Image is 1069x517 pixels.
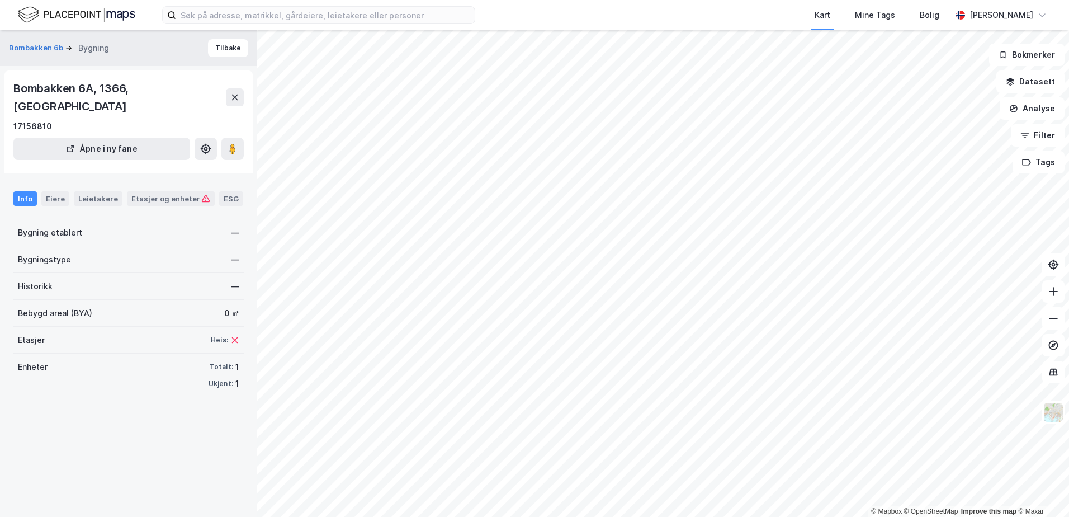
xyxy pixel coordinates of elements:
div: 17156810 [13,120,52,133]
div: Info [13,191,37,206]
button: Datasett [996,70,1065,93]
button: Bombakken 6b [9,43,65,54]
button: Analyse [1000,97,1065,120]
a: Mapbox [871,507,902,515]
a: OpenStreetMap [904,507,958,515]
div: Ukjent: [209,379,233,388]
div: Heis: [211,336,228,345]
button: Bokmerker [989,44,1065,66]
div: Etasjer [18,333,45,347]
div: 1 [235,377,239,391]
button: Filter [1011,124,1065,147]
div: Eiere [41,191,69,206]
div: Bolig [920,8,939,22]
div: 0 ㎡ [224,307,239,320]
button: Åpne i ny fane [13,138,190,160]
div: [PERSON_NAME] [969,8,1033,22]
div: Leietakere [74,191,122,206]
div: Kontrollprogram for chat [1013,463,1069,517]
div: Totalt: [210,363,233,372]
div: Kart [815,8,830,22]
button: Tilbake [208,39,248,57]
div: — [231,226,239,239]
div: 1 [235,360,239,374]
div: Bebygd areal (BYA) [18,307,92,320]
div: Etasjer og enheter [131,194,210,204]
div: Bygning etablert [18,226,82,239]
div: — [231,253,239,266]
div: Bygningstype [18,253,71,266]
input: Søk på adresse, matrikkel, gårdeiere, leietakere eller personer [176,7,475,23]
div: Historikk [18,280,53,293]
div: Bygning [78,41,109,55]
iframe: Chat Widget [1013,463,1069,517]
div: Bombakken 6A, 1366, [GEOGRAPHIC_DATA] [13,79,226,115]
div: Mine Tags [855,8,895,22]
button: Tags [1013,151,1065,173]
img: logo.f888ab2527a4732fd821a326f86c7f29.svg [18,5,135,25]
div: Enheter [18,360,48,374]
div: ESG [219,191,243,206]
a: Improve this map [961,507,1016,515]
div: — [231,280,239,293]
img: Z [1043,402,1064,423]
